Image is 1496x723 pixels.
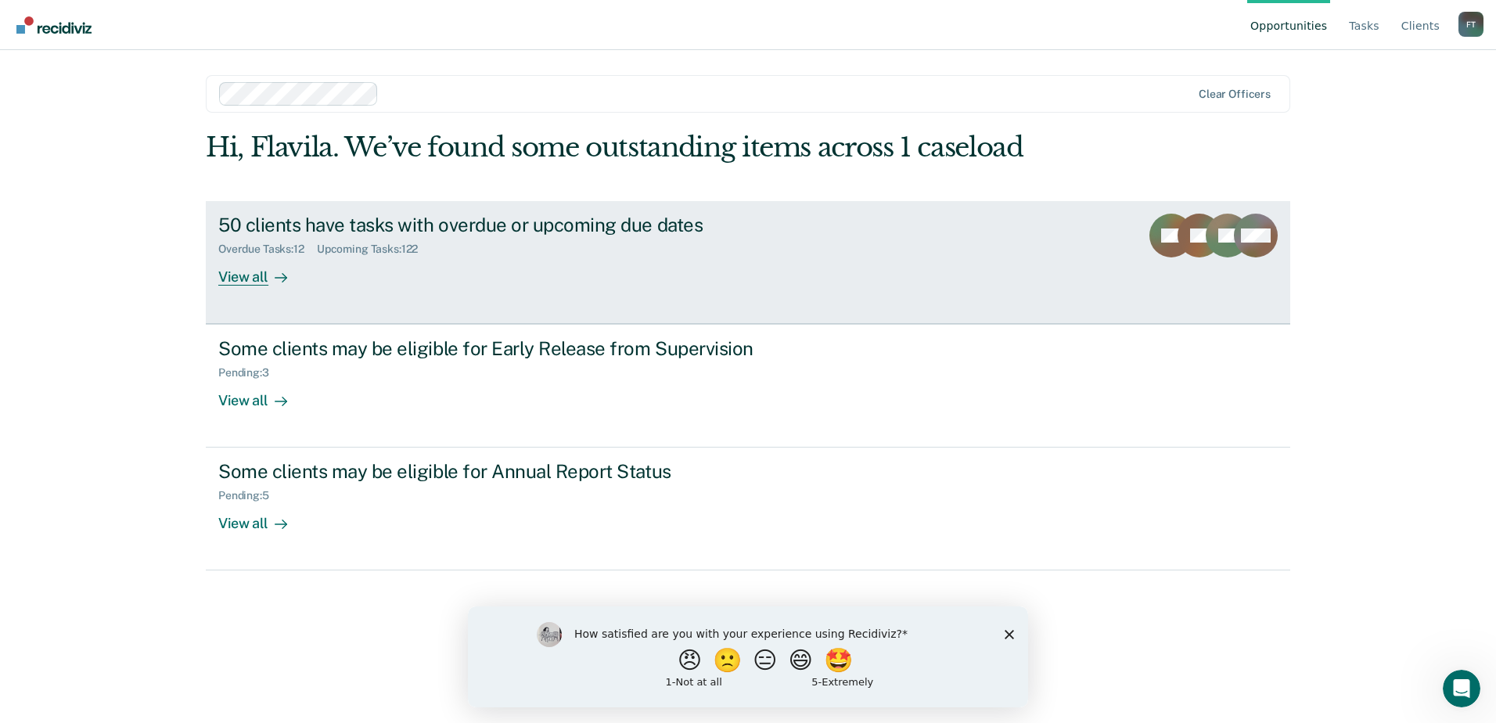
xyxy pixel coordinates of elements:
div: F T [1458,12,1483,37]
div: View all [218,502,306,533]
a: Some clients may be eligible for Early Release from SupervisionPending:3View all [206,324,1290,448]
div: Some clients may be eligible for Early Release from Supervision [218,337,768,360]
div: Pending : 3 [218,366,282,379]
div: Some clients may be eligible for Annual Report Status [218,460,768,483]
iframe: Intercom live chat [1443,670,1480,707]
a: 50 clients have tasks with overdue or upcoming due datesOverdue Tasks:12Upcoming Tasks:122View all [206,201,1290,324]
iframe: Survey by Kim from Recidiviz [468,606,1028,707]
button: Profile dropdown button [1458,12,1483,37]
div: Hi, Flavila. We’ve found some outstanding items across 1 caseload [206,131,1073,164]
div: 50 clients have tasks with overdue or upcoming due dates [218,214,768,236]
div: Overdue Tasks : 12 [218,243,317,256]
div: Clear officers [1199,88,1271,101]
div: View all [218,255,306,286]
div: Upcoming Tasks : 122 [317,243,431,256]
div: View all [218,379,306,410]
a: Some clients may be eligible for Annual Report StatusPending:5View all [206,448,1290,570]
img: Recidiviz [16,16,92,34]
div: Pending : 5 [218,489,282,502]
